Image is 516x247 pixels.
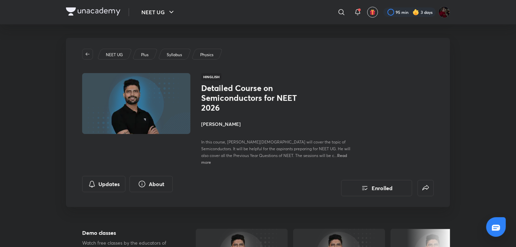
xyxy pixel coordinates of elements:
p: NEET UG [106,52,123,58]
p: Syllabus [167,52,182,58]
p: Plus [141,52,148,58]
a: NEET UG [105,52,124,58]
button: false [418,180,434,196]
button: About [130,176,173,192]
a: Syllabus [166,52,183,58]
img: avatar [370,9,376,15]
img: Thumbnail [81,72,191,135]
span: Hinglish [201,73,221,81]
a: Physics [199,52,215,58]
img: 🥰kashish🥰 Johari [439,6,450,18]
p: Physics [200,52,213,58]
button: Updates [82,176,125,192]
h4: [PERSON_NAME] [201,120,353,128]
h5: Demo classes [82,229,174,237]
button: avatar [367,7,378,18]
h1: Detailed Course on Semiconductors for NEET 2026 [201,83,312,112]
button: NEET UG [137,5,180,19]
img: streak [413,9,419,16]
a: Company Logo [66,7,120,17]
button: Enrolled [341,180,412,196]
a: Plus [140,52,150,58]
img: Company Logo [66,7,120,16]
span: In this course, [PERSON_NAME][DEMOGRAPHIC_DATA] will cover the topic of Semiconductors. It will b... [201,139,350,158]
